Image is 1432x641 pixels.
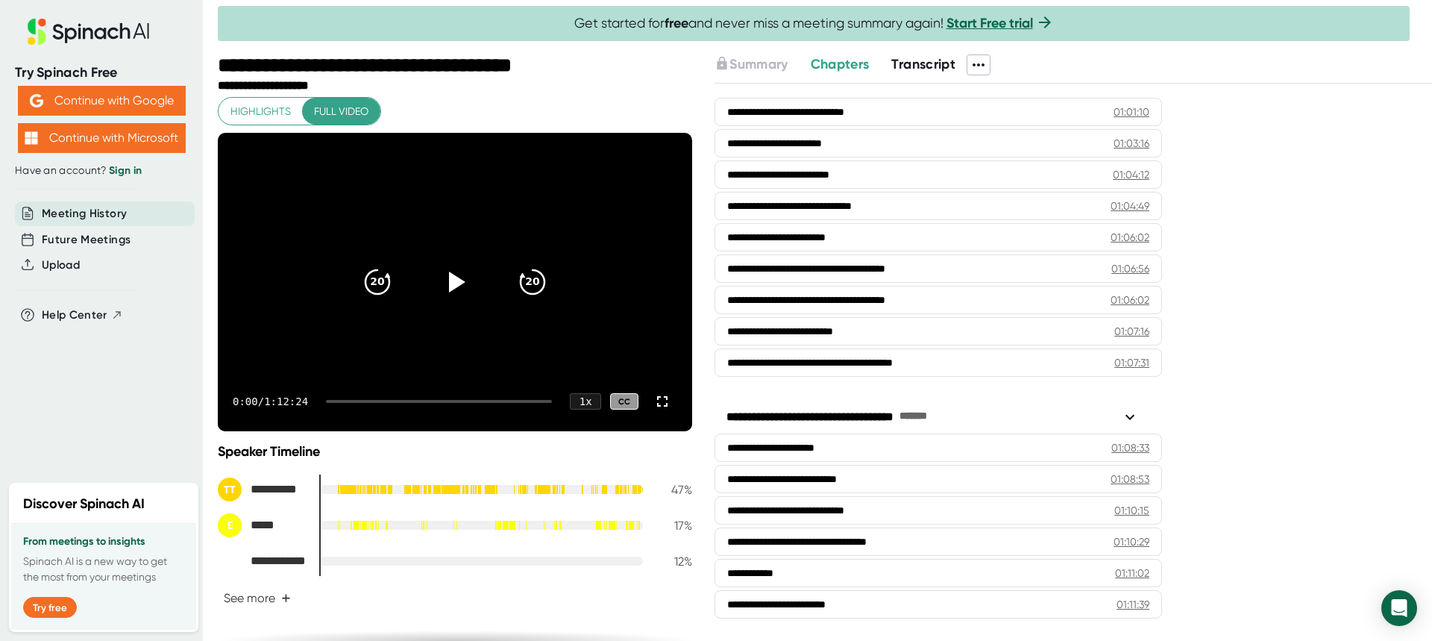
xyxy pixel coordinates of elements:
[1114,324,1149,339] div: 01:07:16
[655,554,692,569] div: 12 %
[1115,566,1149,581] div: 01:11:02
[218,549,242,573] div: DW
[218,443,692,460] div: Speaker Timeline
[15,164,188,178] div: Have an account?
[891,56,955,72] span: Transcript
[218,478,307,501] div: Tony Trinh
[891,54,955,75] button: Transcript
[42,307,123,324] button: Help Center
[42,307,107,324] span: Help Center
[302,98,380,125] button: Full video
[15,64,188,81] div: Try Spinach Free
[218,549,307,573] div: Darlene Wong
[1111,472,1149,487] div: 01:08:53
[610,393,638,410] div: CC
[281,592,291,604] span: +
[42,257,80,274] button: Upload
[109,164,142,177] a: Sign in
[729,56,788,72] span: Summary
[655,519,692,533] div: 17 %
[218,585,297,611] button: See more+
[1111,440,1149,455] div: 01:08:33
[314,102,368,121] span: Full video
[30,94,43,107] img: Aehbyd4JwY73AAAAAElFTkSuQmCC
[811,54,870,75] button: Chapters
[219,98,303,125] button: Highlights
[1114,534,1149,549] div: 01:10:29
[655,483,692,497] div: 47 %
[1114,503,1149,518] div: 01:10:15
[1111,198,1149,213] div: 01:04:49
[42,205,127,222] button: Meeting History
[1113,167,1149,182] div: 01:04:12
[218,513,242,537] div: E
[23,554,184,585] p: Spinach AI is a new way to get the most from your meetings
[218,513,307,537] div: Erica
[1117,597,1149,612] div: 01:11:39
[811,56,870,72] span: Chapters
[946,15,1033,31] a: Start Free trial
[23,494,145,514] h2: Discover Spinach AI
[218,478,242,501] div: TT
[574,15,1054,32] span: Get started for and never miss a meeting summary again!
[23,597,77,618] button: Try free
[570,393,601,410] div: 1 x
[1114,355,1149,370] div: 01:07:31
[1114,104,1149,119] div: 01:01:10
[665,15,688,31] b: free
[1111,261,1149,276] div: 01:06:56
[233,395,308,407] div: 0:00 / 1:12:24
[1381,590,1417,626] div: Open Intercom Messenger
[715,54,788,75] button: Summary
[18,86,186,116] button: Continue with Google
[1111,293,1149,307] div: 01:06:02
[23,536,184,548] h3: From meetings to insights
[230,102,291,121] span: Highlights
[18,123,186,153] button: Continue with Microsoft
[1114,136,1149,151] div: 01:03:16
[42,231,131,248] button: Future Meetings
[715,54,810,75] div: Upgrade to access
[1111,230,1149,245] div: 01:06:02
